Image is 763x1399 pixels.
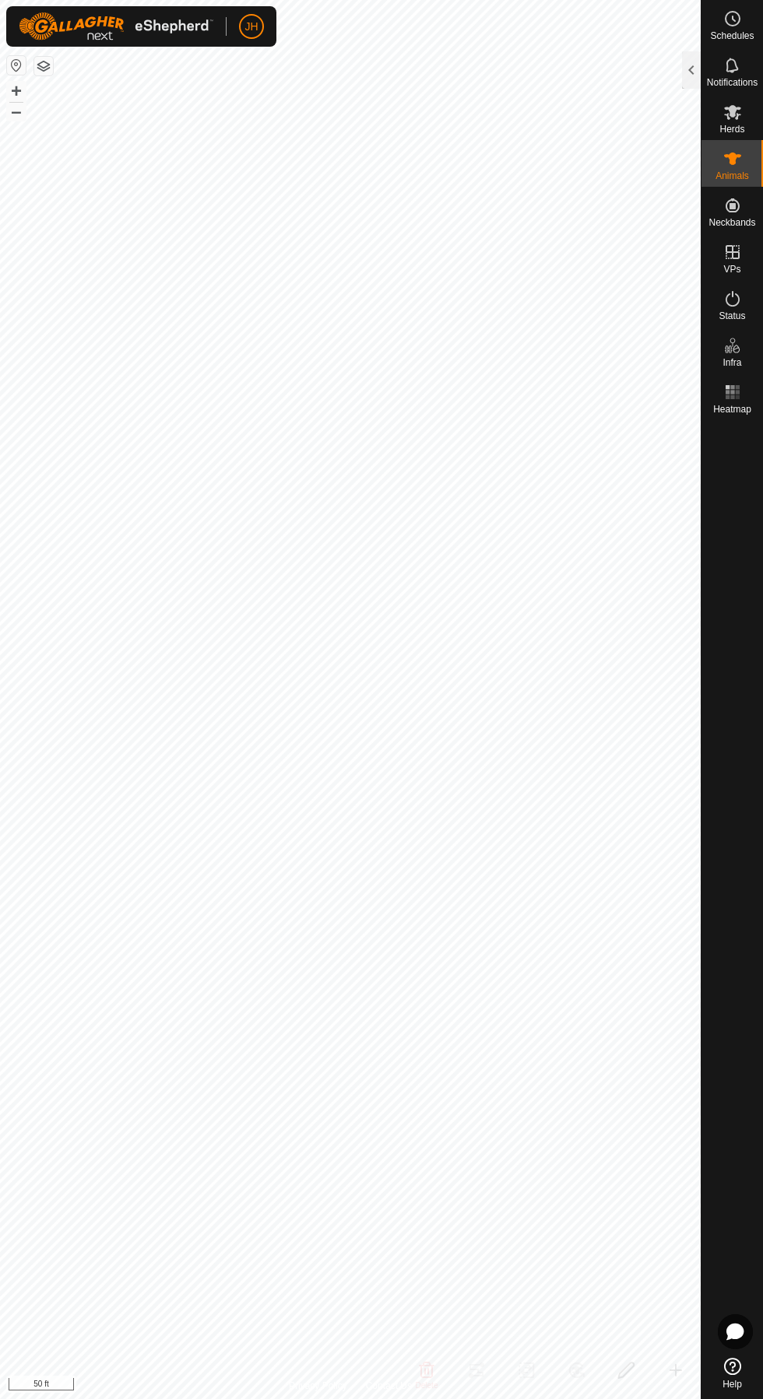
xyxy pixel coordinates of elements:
span: Notifications [707,78,758,87]
a: Privacy Policy [289,1379,347,1393]
span: Status [719,311,745,321]
span: JH [244,19,258,35]
span: Neckbands [708,218,755,227]
span: Schedules [710,31,754,40]
a: Contact Us [366,1379,412,1393]
span: Help [723,1380,742,1389]
span: VPs [723,265,740,274]
button: Reset Map [7,56,26,75]
button: Map Layers [34,57,53,75]
img: Gallagher Logo [19,12,213,40]
button: + [7,82,26,100]
a: Help [701,1352,763,1395]
span: Herds [719,124,744,134]
span: Infra [723,358,741,367]
button: – [7,102,26,121]
span: Animals [716,171,749,181]
span: Heatmap [713,405,751,414]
